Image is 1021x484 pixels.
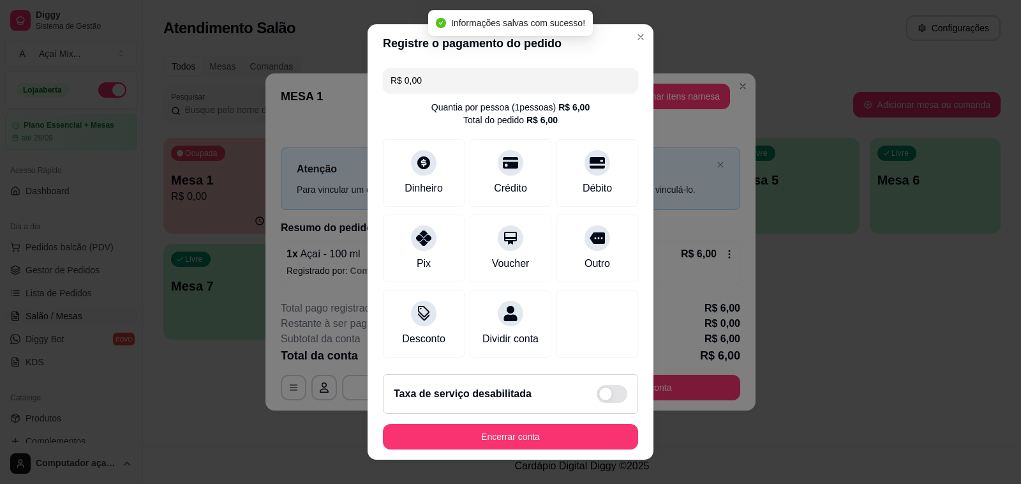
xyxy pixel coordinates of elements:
[394,386,532,402] h2: Taxa de serviço desabilitada
[558,101,590,114] div: R$ 6,00
[463,114,558,126] div: Total do pedido
[368,24,653,63] header: Registre o pagamento do pedido
[526,114,558,126] div: R$ 6,00
[482,331,539,347] div: Dividir conta
[431,101,590,114] div: Quantia por pessoa ( 1 pessoas)
[494,181,527,196] div: Crédito
[492,256,530,271] div: Voucher
[436,18,446,28] span: check-circle
[383,424,638,450] button: Encerrar conta
[417,256,431,271] div: Pix
[585,256,610,271] div: Outro
[405,181,443,196] div: Dinheiro
[451,18,585,28] span: Informações salvas com sucesso!
[391,68,630,93] input: Ex.: hambúrguer de cordeiro
[583,181,612,196] div: Débito
[630,27,651,47] button: Close
[402,331,445,347] div: Desconto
